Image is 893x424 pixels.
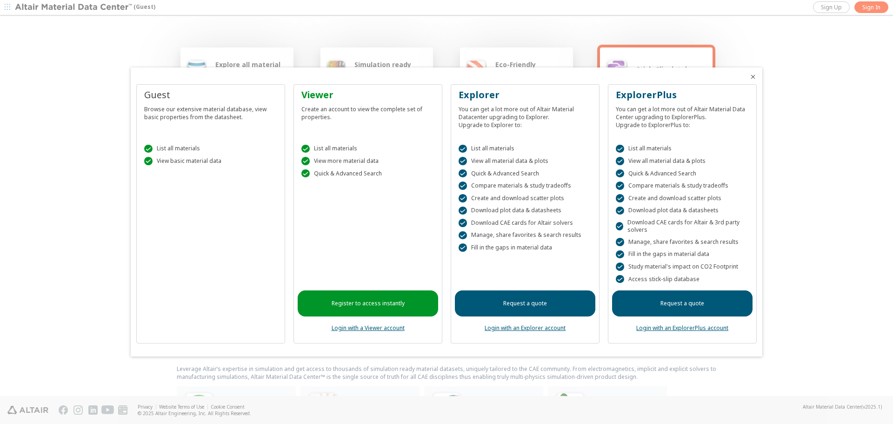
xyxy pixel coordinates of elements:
[459,88,592,101] div: Explorer
[616,262,749,271] div: Study material's impact on CO2 Footprint
[459,169,467,178] div: 
[459,169,592,178] div: Quick & Advanced Search
[144,101,277,121] div: Browse our extensive material database, view basic properties from the datasheet.
[459,194,467,202] div: 
[144,88,277,101] div: Guest
[749,73,757,81] button: Close
[459,207,592,215] div: Download plot data & datasheets
[485,324,566,332] a: Login with an Explorer account
[459,231,592,240] div: Manage, share favorites & search results
[301,157,434,165] div: View more material data
[459,243,467,252] div: 
[616,101,749,129] div: You can get a lot more out of Altair Material Data Center upgrading to ExplorerPlus. Upgrade to E...
[144,145,277,153] div: List all materials
[459,219,592,227] div: Download CAE cards for Altair solvers
[616,275,624,283] div: 
[616,238,624,246] div: 
[455,290,595,316] a: Request a quote
[616,194,749,202] div: Create and download scatter plots
[301,169,310,178] div: 
[616,275,749,283] div: Access stick-slip database
[459,194,592,202] div: Create and download scatter plots
[301,145,434,153] div: List all materials
[616,145,749,153] div: List all materials
[459,157,467,165] div: 
[144,145,153,153] div: 
[301,88,434,101] div: Viewer
[616,88,749,101] div: ExplorerPlus
[459,207,467,215] div: 
[459,243,592,252] div: Fill in the gaps in material data
[616,207,624,215] div: 
[616,250,624,259] div: 
[459,231,467,240] div: 
[616,194,624,202] div: 
[616,262,624,271] div: 
[616,145,624,153] div: 
[459,219,467,227] div: 
[459,182,467,190] div: 
[301,101,434,121] div: Create an account to view the complete set of properties.
[616,250,749,259] div: Fill in the gaps in material data
[144,157,277,165] div: View basic material data
[459,101,592,129] div: You can get a lot more out of Altair Material Datacenter upgrading to Explorer. Upgrade to Explor...
[301,157,310,165] div: 
[459,157,592,165] div: View all material data & plots
[459,182,592,190] div: Compare materials & study tradeoffs
[459,145,467,153] div: 
[612,290,753,316] a: Request a quote
[616,182,624,190] div: 
[636,324,728,332] a: Login with an ExplorerPlus account
[616,182,749,190] div: Compare materials & study tradeoffs
[616,222,623,230] div: 
[616,169,624,178] div: 
[616,169,749,178] div: Quick & Advanced Search
[298,290,438,316] a: Register to access instantly
[459,145,592,153] div: List all materials
[616,157,624,165] div: 
[616,157,749,165] div: View all material data & plots
[301,145,310,153] div: 
[144,157,153,165] div: 
[616,219,749,234] div: Download CAE cards for Altair & 3rd party solvers
[301,169,434,178] div: Quick & Advanced Search
[332,324,405,332] a: Login with a Viewer account
[616,238,749,246] div: Manage, share favorites & search results
[616,207,749,215] div: Download plot data & datasheets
